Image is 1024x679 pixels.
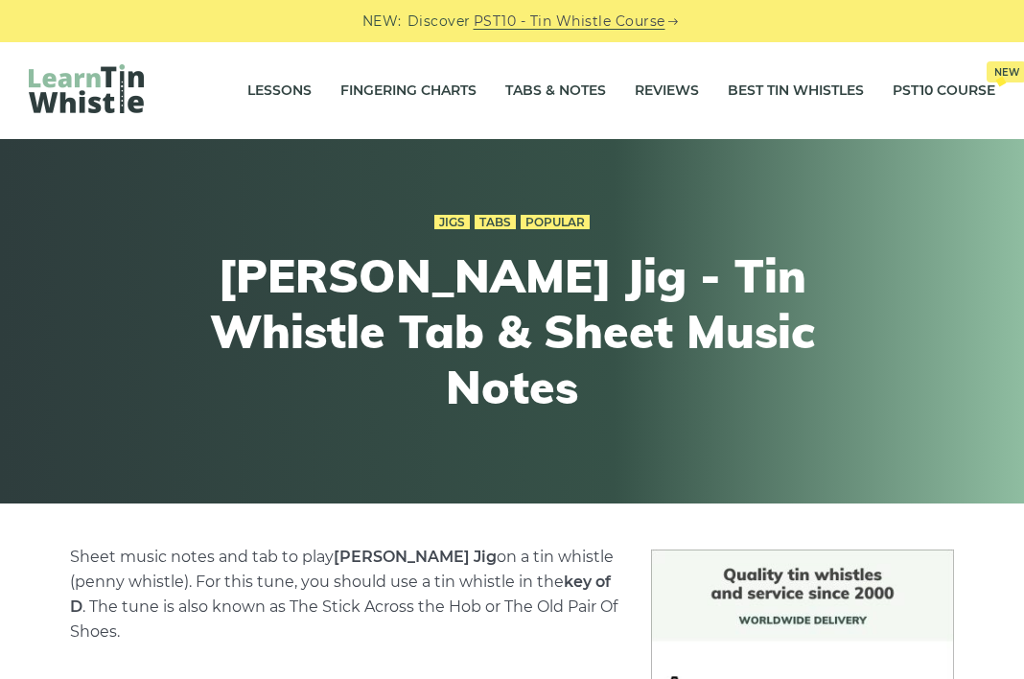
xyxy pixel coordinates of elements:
a: Jigs [434,215,470,230]
a: Lessons [247,67,312,115]
a: Popular [521,215,590,230]
a: Best Tin Whistles [728,67,864,115]
a: Reviews [635,67,699,115]
a: Tabs [475,215,516,230]
strong: [PERSON_NAME] Jig [334,548,497,566]
h1: [PERSON_NAME] Jig - Tin Whistle Tab & Sheet Music Notes [159,248,865,414]
img: LearnTinWhistle.com [29,64,144,113]
a: Tabs & Notes [505,67,606,115]
a: Fingering Charts [340,67,477,115]
a: PST10 CourseNew [893,67,995,115]
p: Sheet music notes and tab to play on a tin whistle (penny whistle). For this tune, you should use... [70,545,622,644]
